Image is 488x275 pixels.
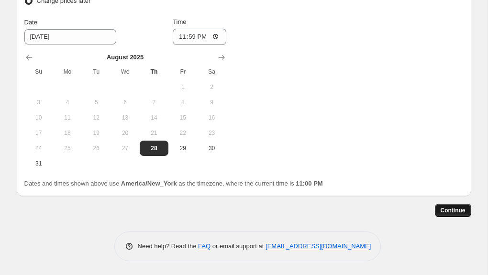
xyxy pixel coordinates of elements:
[197,125,226,141] button: Saturday August 23 2025
[28,160,49,167] span: 31
[82,141,111,156] button: Tuesday August 26 2025
[114,129,135,137] span: 20
[140,125,168,141] button: Thursday August 21 2025
[172,129,193,137] span: 22
[24,141,53,156] button: Sunday August 24 2025
[111,64,139,79] th: Wednesday
[201,129,222,137] span: 23
[53,64,82,79] th: Monday
[197,79,226,95] button: Saturday August 2 2025
[172,144,193,152] span: 29
[57,68,78,76] span: Mo
[24,110,53,125] button: Sunday August 10 2025
[168,79,197,95] button: Friday August 1 2025
[168,64,197,79] th: Friday
[197,110,226,125] button: Saturday August 16 2025
[24,19,37,26] span: Date
[435,204,471,217] button: Continue
[140,64,168,79] th: Thursday
[201,144,222,152] span: 30
[201,68,222,76] span: Sa
[53,125,82,141] button: Monday August 18 2025
[140,141,168,156] button: Today Thursday August 28 2025
[198,242,211,250] a: FAQ
[57,129,78,137] span: 18
[57,114,78,121] span: 11
[82,64,111,79] th: Tuesday
[22,51,36,64] button: Show previous month, July 2025
[201,99,222,106] span: 9
[172,114,193,121] span: 15
[144,99,165,106] span: 7
[197,95,226,110] button: Saturday August 9 2025
[82,110,111,125] button: Tuesday August 12 2025
[140,110,168,125] button: Thursday August 14 2025
[172,68,193,76] span: Fr
[28,144,49,152] span: 24
[144,68,165,76] span: Th
[144,129,165,137] span: 21
[28,68,49,76] span: Su
[24,156,53,171] button: Sunday August 31 2025
[173,29,226,45] input: 12:00
[172,99,193,106] span: 8
[201,114,222,121] span: 16
[197,64,226,79] th: Saturday
[441,207,466,214] span: Continue
[57,99,78,106] span: 4
[82,125,111,141] button: Tuesday August 19 2025
[201,83,222,91] span: 2
[24,64,53,79] th: Sunday
[28,129,49,137] span: 17
[140,95,168,110] button: Thursday August 7 2025
[114,144,135,152] span: 27
[138,242,199,250] span: Need help? Read the
[114,99,135,106] span: 6
[296,180,322,187] b: 11:00 PM
[111,125,139,141] button: Wednesday August 20 2025
[57,144,78,152] span: 25
[114,114,135,121] span: 13
[28,99,49,106] span: 3
[173,18,186,25] span: Time
[53,95,82,110] button: Monday August 4 2025
[86,144,107,152] span: 26
[111,110,139,125] button: Wednesday August 13 2025
[111,141,139,156] button: Wednesday August 27 2025
[144,144,165,152] span: 28
[168,125,197,141] button: Friday August 22 2025
[197,141,226,156] button: Saturday August 30 2025
[114,68,135,76] span: We
[266,242,371,250] a: [EMAIL_ADDRESS][DOMAIN_NAME]
[24,95,53,110] button: Sunday August 3 2025
[82,95,111,110] button: Tuesday August 5 2025
[24,29,116,44] input: 8/28/2025
[28,114,49,121] span: 10
[168,141,197,156] button: Friday August 29 2025
[215,51,228,64] button: Show next month, September 2025
[53,141,82,156] button: Monday August 25 2025
[121,180,177,187] b: America/New_York
[111,95,139,110] button: Wednesday August 6 2025
[168,95,197,110] button: Friday August 8 2025
[53,110,82,125] button: Monday August 11 2025
[86,114,107,121] span: 12
[24,180,323,187] span: Dates and times shown above use as the timezone, where the current time is
[24,125,53,141] button: Sunday August 17 2025
[86,68,107,76] span: Tu
[86,129,107,137] span: 19
[211,242,266,250] span: or email support at
[144,114,165,121] span: 14
[86,99,107,106] span: 5
[172,83,193,91] span: 1
[168,110,197,125] button: Friday August 15 2025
